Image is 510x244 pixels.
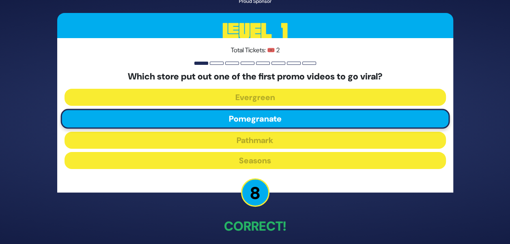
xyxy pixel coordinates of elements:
[65,89,446,106] button: Evergreen
[57,13,453,49] h3: Level 1
[241,178,269,207] p: 8
[60,109,450,128] button: Pomegranate
[57,216,453,236] p: Correct!
[65,152,446,169] button: Seasons
[65,71,446,82] h5: Which store put out one of the first promo videos to go viral?
[65,45,446,55] p: Total Tickets: 🎟️ 2
[65,132,446,149] button: Pathmark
